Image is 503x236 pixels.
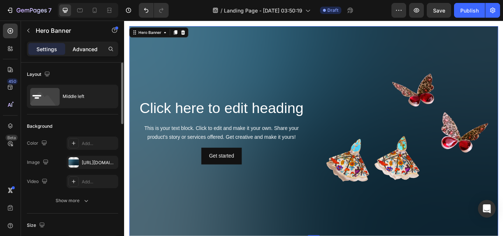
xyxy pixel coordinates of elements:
span: Landing Page - [DATE] 03:50:19 [224,7,302,14]
div: Add... [82,179,116,185]
div: Undo/Redo [139,3,169,18]
div: Video [27,177,49,187]
div: Show more [56,197,90,204]
div: Image [27,158,50,168]
div: Middle left [63,88,108,105]
div: Beta [6,135,18,141]
button: 7 [3,3,55,18]
div: 450 [7,78,18,84]
p: Settings [36,45,57,53]
img: gempages_581528799284298323-d9e2f1fb-dcd1-4cad-b383-9d09ec4e43e2.webp [227,61,426,197]
div: Color [27,138,49,148]
button: Publish [454,3,485,18]
div: This is your text block. Click to edit and make it your own. Share your product's story or servic... [12,120,215,143]
div: Layout [27,70,52,80]
span: Save [433,7,445,14]
div: Size [27,221,46,230]
button: Get started [90,148,137,168]
p: Advanced [73,45,98,53]
iframe: Design area [124,21,503,236]
div: Hero Banner [15,11,45,17]
div: [URL][DOMAIN_NAME] [82,159,116,166]
span: / [221,7,222,14]
p: Hero Banner [36,26,98,35]
div: Open Intercom Messenger [478,200,496,218]
div: Add... [82,140,116,147]
div: Publish [460,7,479,14]
button: Save [427,3,451,18]
span: Draft [327,7,338,14]
div: Get started [99,153,128,163]
h2: Click here to edit heading [12,91,215,114]
div: Background [27,123,52,130]
button: Show more [27,194,118,207]
p: 7 [48,6,52,15]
